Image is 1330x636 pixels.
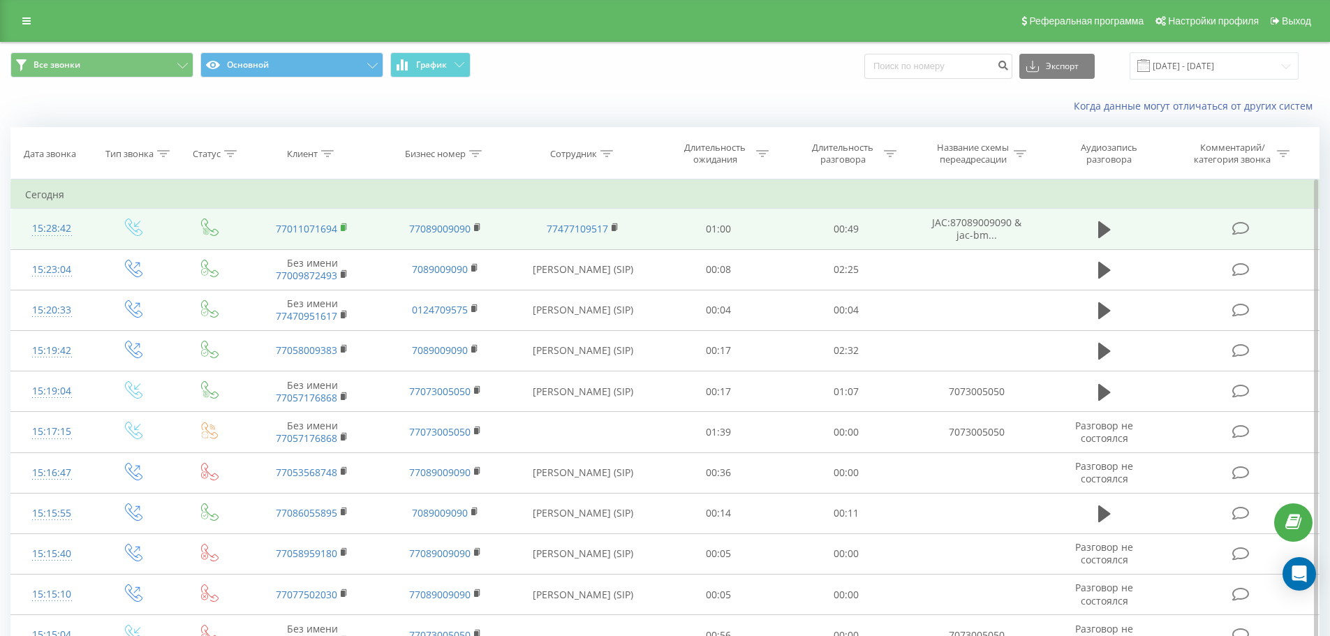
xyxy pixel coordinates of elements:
[25,581,79,608] div: 15:15:10
[193,148,221,160] div: Статус
[1192,142,1273,165] div: Комментарий/категория звонка
[783,412,910,452] td: 00:00
[276,222,337,235] a: 77011071694
[409,425,471,438] a: 77073005050
[1075,419,1133,445] span: Разговор не состоялся
[1168,15,1259,27] span: Настройки профиля
[512,330,655,371] td: [PERSON_NAME] (SIP)
[1282,15,1311,27] span: Выход
[412,303,468,316] a: 0124709575
[655,412,783,452] td: 01:39
[936,142,1010,165] div: Название схемы переадресации
[550,148,597,160] div: Сотрудник
[783,290,910,330] td: 00:04
[276,431,337,445] a: 77057176868
[412,262,468,276] a: 7089009090
[25,500,79,527] div: 15:15:55
[10,52,193,77] button: Все звонки
[105,148,154,160] div: Тип звонка
[11,181,1320,209] td: Сегодня
[25,215,79,242] div: 15:28:42
[1019,54,1095,79] button: Экспорт
[547,222,608,235] a: 77477109517
[512,290,655,330] td: [PERSON_NAME] (SIP)
[409,547,471,560] a: 77089009090
[655,209,783,249] td: 01:00
[910,371,1042,412] td: 7073005050
[655,249,783,290] td: 00:08
[783,493,910,533] td: 00:11
[405,148,466,160] div: Бизнес номер
[806,142,880,165] div: Длительность разговора
[512,371,655,412] td: [PERSON_NAME] (SIP)
[1075,459,1133,485] span: Разговор не состоялся
[276,506,337,519] a: 77086055895
[25,297,79,324] div: 15:20:33
[1283,557,1316,591] div: Open Intercom Messenger
[25,378,79,405] div: 15:19:04
[409,385,471,398] a: 77073005050
[1063,142,1154,165] div: Аудиозапись разговора
[276,466,337,479] a: 77053568748
[910,412,1042,452] td: 7073005050
[655,575,783,615] td: 00:05
[783,330,910,371] td: 02:32
[655,533,783,574] td: 00:05
[412,506,468,519] a: 7089009090
[1074,99,1320,112] a: Когда данные могут отличаться от других систем
[512,249,655,290] td: [PERSON_NAME] (SIP)
[655,452,783,493] td: 00:36
[276,588,337,601] a: 77077502030
[25,337,79,364] div: 15:19:42
[287,148,318,160] div: Клиент
[655,371,783,412] td: 00:17
[678,142,753,165] div: Длительность ожидания
[276,391,337,404] a: 77057176868
[1029,15,1144,27] span: Реферальная программа
[512,452,655,493] td: [PERSON_NAME] (SIP)
[655,330,783,371] td: 00:17
[200,52,383,77] button: Основной
[512,493,655,533] td: [PERSON_NAME] (SIP)
[34,59,80,71] span: Все звонки
[390,52,471,77] button: График
[276,343,337,357] a: 77058009383
[276,309,337,323] a: 77470951617
[24,148,76,160] div: Дата звонка
[783,209,910,249] td: 00:49
[276,269,337,282] a: 77009872493
[864,54,1012,79] input: Поиск по номеру
[25,418,79,445] div: 15:17:15
[409,222,471,235] a: 77089009090
[246,249,378,290] td: Без имени
[246,371,378,412] td: Без имени
[655,493,783,533] td: 00:14
[932,216,1021,242] span: JAC:87089009090 & jac-bm...
[416,60,447,70] span: График
[783,533,910,574] td: 00:00
[783,452,910,493] td: 00:00
[25,459,79,487] div: 15:16:47
[409,466,471,479] a: 77089009090
[512,533,655,574] td: [PERSON_NAME] (SIP)
[246,412,378,452] td: Без имени
[25,540,79,568] div: 15:15:40
[25,256,79,283] div: 15:23:04
[783,249,910,290] td: 02:25
[246,290,378,330] td: Без имени
[655,290,783,330] td: 00:04
[412,343,468,357] a: 7089009090
[783,575,910,615] td: 00:00
[1075,581,1133,607] span: Разговор не состоялся
[783,371,910,412] td: 01:07
[276,547,337,560] a: 77058959180
[409,588,471,601] a: 77089009090
[512,575,655,615] td: [PERSON_NAME] (SIP)
[1075,540,1133,566] span: Разговор не состоялся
